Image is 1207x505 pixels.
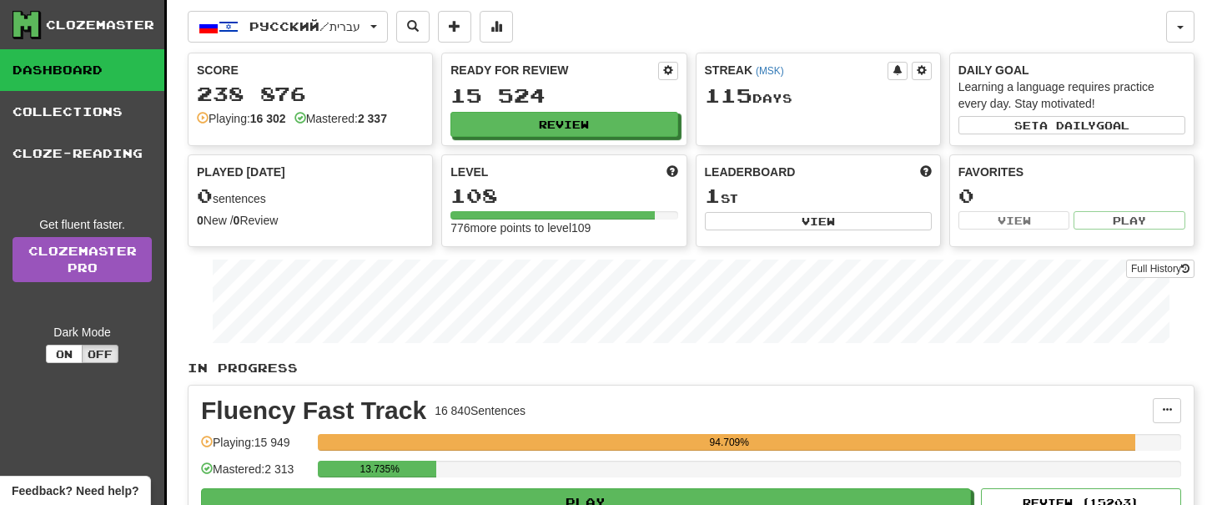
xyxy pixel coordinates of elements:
[294,110,387,127] div: Mastered:
[958,116,1185,134] button: Seta dailygoal
[323,461,436,477] div: 13.735%
[958,62,1185,78] div: Daily Goal
[958,185,1185,206] div: 0
[13,216,152,233] div: Get fluent faster.
[705,212,932,230] button: View
[234,214,240,227] strong: 0
[358,112,387,125] strong: 2 337
[250,112,286,125] strong: 16 302
[450,112,677,137] button: Review
[958,164,1185,180] div: Favorites
[450,164,488,180] span: Level
[197,212,424,229] div: New / Review
[197,184,213,207] span: 0
[438,11,471,43] button: Add sentence to collection
[1039,119,1096,131] span: a daily
[197,83,424,104] div: 238 876
[480,11,513,43] button: More stats
[197,214,204,227] strong: 0
[201,434,309,462] div: Playing: 15 949
[450,62,657,78] div: Ready for Review
[666,164,678,180] span: Score more points to level up
[1126,260,1194,278] button: Full History
[450,185,677,206] div: 108
[705,164,796,180] span: Leaderboard
[705,62,888,78] div: Streak
[46,17,154,33] div: Clozemaster
[197,62,424,78] div: Score
[450,85,677,106] div: 15 524
[13,324,152,341] div: Dark Mode
[197,164,285,180] span: Played [DATE]
[450,220,677,236] div: 776 more points to level 109
[396,11,430,43] button: Search sentences
[705,83,752,107] span: 115
[323,434,1135,451] div: 94.709%
[1074,211,1185,230] button: Play
[12,482,138,499] span: Open feedback widget
[201,461,309,488] div: Mastered: 2 313
[46,345,83,363] button: On
[756,65,784,77] a: (MSK)
[197,110,286,127] div: Playing:
[435,402,526,419] div: 16 840 Sentences
[188,360,1194,376] p: In Progress
[705,184,721,207] span: 1
[201,398,426,423] div: Fluency Fast Track
[920,164,932,180] span: This week in points, UTC
[705,85,932,107] div: Day s
[13,237,152,282] a: ClozemasterPro
[249,19,360,33] span: Русский / עברית
[197,185,424,207] div: sentences
[705,185,932,207] div: st
[958,211,1070,230] button: View
[188,11,388,43] button: Русский/עברית
[958,78,1185,112] div: Learning a language requires practice every day. Stay motivated!
[82,345,118,363] button: Off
